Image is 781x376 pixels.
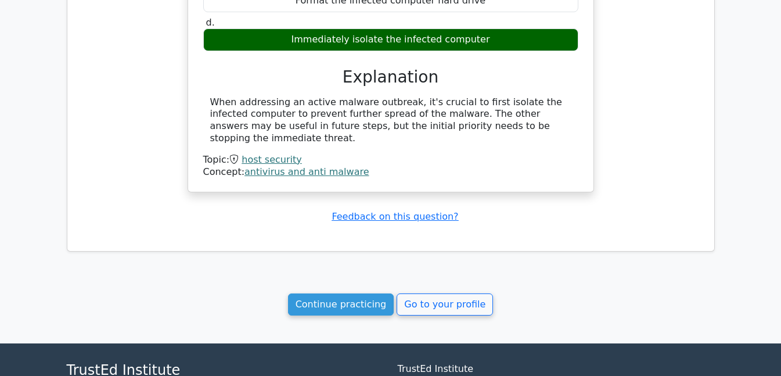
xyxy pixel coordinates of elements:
[244,166,369,177] a: antivirus and anti malware
[288,293,394,316] a: Continue practicing
[242,154,302,165] a: host security
[203,28,578,51] div: Immediately isolate the infected computer
[206,17,215,28] span: d.
[203,166,578,178] div: Concept:
[203,154,578,166] div: Topic:
[210,67,571,87] h3: Explanation
[210,96,571,145] div: When addressing an active malware outbreak, it's crucial to first isolate the infected computer t...
[397,293,493,316] a: Go to your profile
[332,211,458,222] a: Feedback on this question?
